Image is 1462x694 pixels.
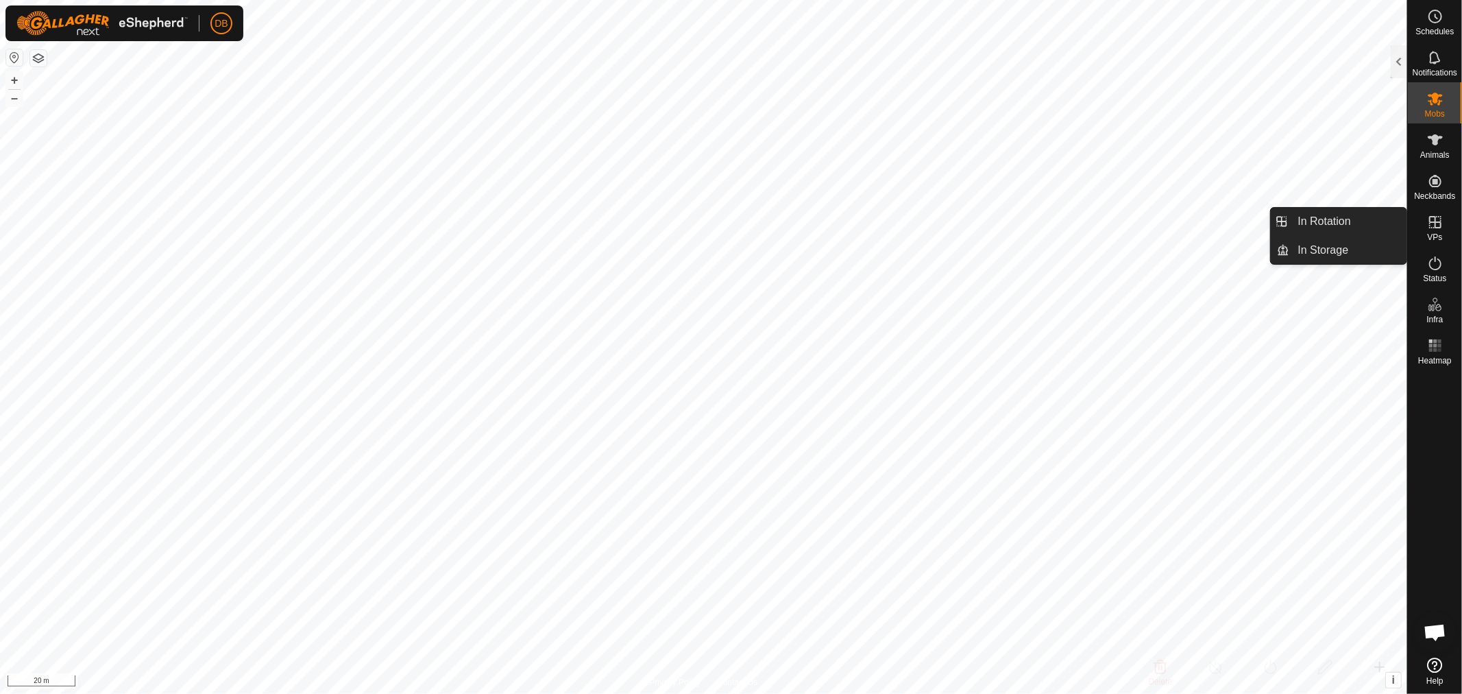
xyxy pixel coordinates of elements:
[1425,110,1445,118] span: Mobs
[6,72,23,88] button: +
[1426,315,1443,324] span: Infra
[1418,357,1452,365] span: Heatmap
[30,50,47,67] button: Map Layers
[16,11,188,36] img: Gallagher Logo
[1298,213,1351,230] span: In Rotation
[1420,151,1450,159] span: Animals
[1290,237,1407,264] a: In Storage
[6,49,23,66] button: Reset Map
[1427,233,1442,241] span: VPs
[1415,612,1456,653] div: Open chat
[1298,242,1349,259] span: In Storage
[1271,208,1406,235] li: In Rotation
[6,90,23,106] button: –
[1423,274,1446,283] span: Status
[1426,677,1443,685] span: Help
[1413,69,1457,77] span: Notifications
[1392,674,1395,686] span: i
[215,16,228,31] span: DB
[1414,192,1455,200] span: Neckbands
[1415,27,1454,36] span: Schedules
[1408,652,1462,691] a: Help
[649,676,700,689] a: Privacy Policy
[717,676,757,689] a: Contact Us
[1271,237,1406,264] li: In Storage
[1386,673,1401,688] button: i
[1290,208,1407,235] a: In Rotation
